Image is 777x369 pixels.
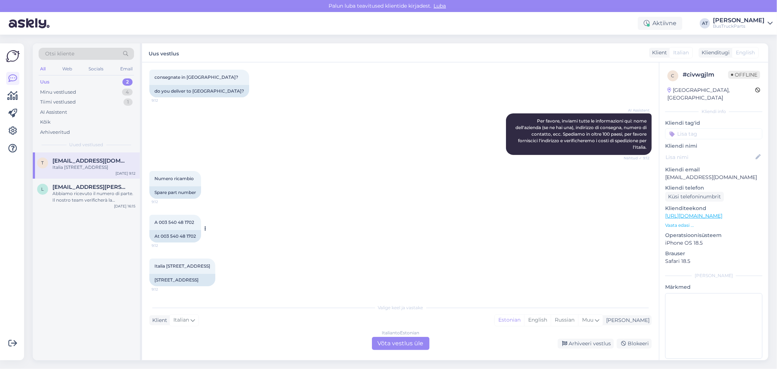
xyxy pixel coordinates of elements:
div: BusTruckParts [713,23,765,29]
div: Blokeeri [617,339,652,349]
span: Otsi kliente [45,50,74,58]
span: consegnate in [GEOGRAPHIC_DATA]? [154,74,238,80]
div: [GEOGRAPHIC_DATA], [GEOGRAPHIC_DATA] [667,86,755,102]
div: 2 [122,78,133,86]
span: Luba [432,3,448,9]
div: [PERSON_NAME] [665,272,762,279]
span: AI Assistent [622,108,650,113]
p: Kliendi telefon [665,184,762,192]
p: Kliendi email [665,166,762,174]
a: [PERSON_NAME]BusTruckParts [713,18,773,29]
div: Klient [149,316,167,324]
div: At 003 540 48 1702 [149,230,201,242]
span: 9:12 [152,243,179,248]
div: All [39,64,47,74]
span: c [671,73,675,78]
div: Võta vestlus üle [372,337,429,350]
img: Askly Logo [6,49,20,63]
div: AI Assistent [40,109,67,116]
div: [DATE] 16:15 [114,203,136,209]
span: Per favore, inviami tutte le informazioni qui: nome dell'azienda (se ne hai una), indirizzo di co... [515,118,648,150]
p: Klienditeekond [665,205,762,212]
div: do you deliver to [GEOGRAPHIC_DATA]? [149,85,249,97]
div: AT [700,18,710,28]
div: Estonian [495,315,524,326]
div: 4 [122,89,133,96]
div: Abbiamo ricevuto il numero di parte. Il nostro team verificherà la disponibilità della centralina... [52,190,136,203]
div: Aktiivne [638,17,682,30]
label: Uus vestlus [149,48,179,58]
p: Märkmed [665,283,762,291]
p: [EMAIL_ADDRESS][DOMAIN_NAME] [665,174,762,181]
div: Tiimi vestlused [40,98,76,106]
div: Uus [40,78,50,86]
div: Valige keel ja vastake [149,304,652,311]
div: Kliendi info [665,108,762,115]
div: Web [61,64,74,74]
div: English [524,315,551,326]
div: Arhiveeritud [40,129,70,136]
input: Lisa tag [665,128,762,139]
div: Minu vestlused [40,89,76,96]
p: Kliendi tag'id [665,119,762,127]
span: T [42,160,44,166]
div: Spare part number [149,186,201,199]
span: Italian [173,316,189,324]
span: T.umby90@hotmail.it [52,158,128,164]
div: [STREET_ADDRESS] [149,274,215,286]
p: Brauser [665,250,762,257]
span: l [42,186,44,192]
input: Lisa nimi [666,153,754,161]
span: Numero ricambio [154,176,194,181]
p: Kliendi nimi [665,142,762,150]
span: 9:12 [152,287,179,292]
div: # civwgjlm [683,70,728,79]
div: Arhiveeri vestlus [558,339,614,349]
div: Email [119,64,134,74]
div: [DATE] 9:12 [115,171,136,176]
span: English [736,49,755,57]
span: 9:12 [152,98,179,103]
span: 9:12 [152,199,179,205]
p: iPhone OS 18.5 [665,239,762,247]
p: Safari 18.5 [665,257,762,265]
div: Italia [STREET_ADDRESS] [52,164,136,171]
div: Klient [649,49,667,57]
div: [PERSON_NAME] [603,316,650,324]
span: Italian [673,49,689,57]
p: Operatsioonisüsteem [665,232,762,239]
span: Nähtud ✓ 9:12 [622,155,650,161]
span: Uued vestlused [70,141,103,148]
div: [PERSON_NAME] [713,18,765,23]
span: Offline [728,71,760,79]
span: Muu [582,316,593,323]
div: 1 [123,98,133,106]
a: [URL][DOMAIN_NAME] [665,213,722,219]
div: Socials [87,64,105,74]
span: lm1965@virgilio.it [52,184,128,190]
div: Klienditugi [699,49,730,57]
div: Russian [551,315,578,326]
span: A 003 540 48 1702 [154,220,194,225]
div: Italian to Estonian [382,330,419,336]
p: Vaata edasi ... [665,222,762,229]
div: Küsi telefoninumbrit [665,192,724,202]
span: Italia [STREET_ADDRESS] [154,263,210,269]
div: Kõik [40,119,51,126]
